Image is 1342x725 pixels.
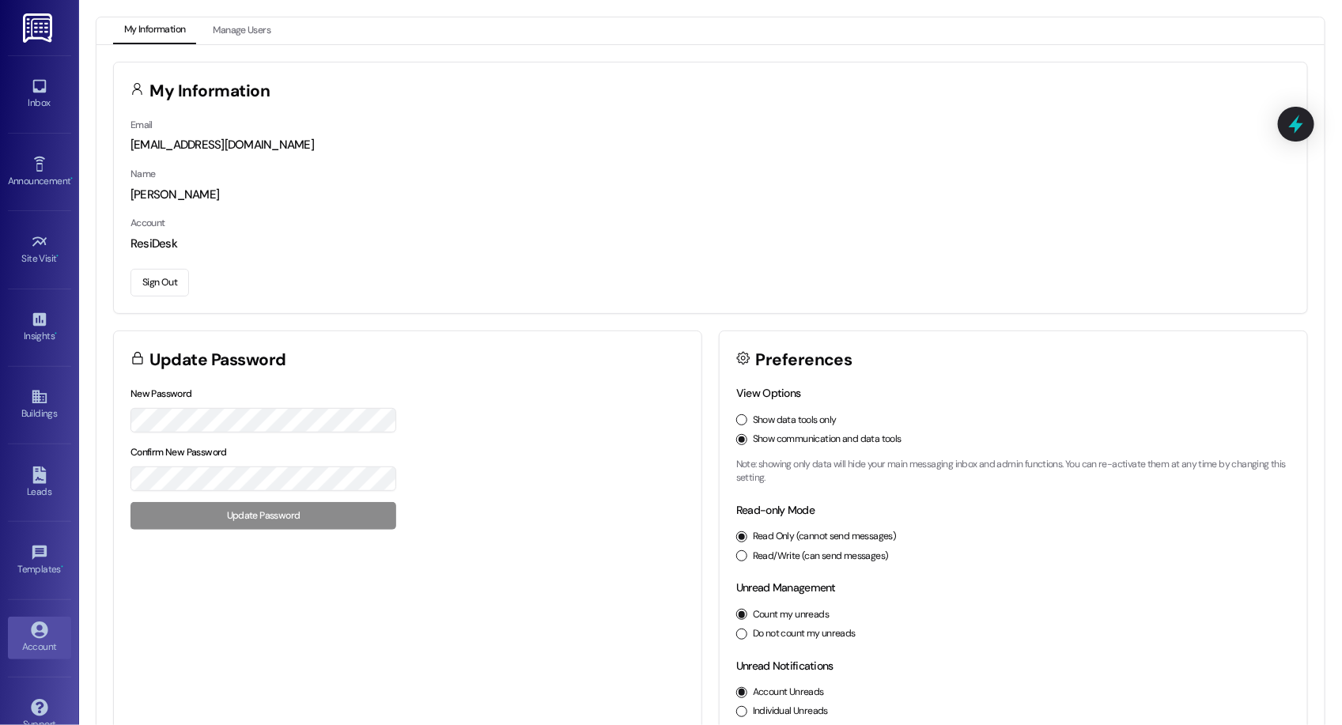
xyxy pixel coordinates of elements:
[753,413,837,428] label: Show data tools only
[130,137,1291,153] div: [EMAIL_ADDRESS][DOMAIN_NAME]
[756,352,852,368] h3: Preferences
[57,251,59,262] span: •
[8,383,71,426] a: Buildings
[202,17,282,44] button: Manage Users
[736,580,836,595] label: Unread Management
[61,561,63,572] span: •
[23,13,55,43] img: ResiDesk Logo
[150,83,270,100] h3: My Information
[753,627,856,641] label: Do not count my unreads
[70,173,73,184] span: •
[753,608,829,622] label: Count my unreads
[150,352,286,368] h3: Update Password
[753,685,824,700] label: Account Unreads
[8,73,71,115] a: Inbox
[753,432,902,447] label: Show communication and data tools
[130,187,1291,203] div: [PERSON_NAME]
[130,446,227,459] label: Confirm New Password
[130,119,153,131] label: Email
[130,387,192,400] label: New Password
[736,458,1291,485] p: Note: showing only data will hide your main messaging inbox and admin functions. You can re-activ...
[8,228,71,271] a: Site Visit •
[130,236,1291,252] div: ResiDesk
[8,306,71,349] a: Insights •
[130,269,189,296] button: Sign Out
[130,168,156,180] label: Name
[736,659,834,673] label: Unread Notifications
[736,386,801,400] label: View Options
[8,617,71,659] a: Account
[113,17,196,44] button: My Information
[753,549,889,564] label: Read/Write (can send messages)
[130,217,165,229] label: Account
[753,704,828,719] label: Individual Unreads
[8,462,71,504] a: Leads
[753,530,896,544] label: Read Only (cannot send messages)
[55,328,57,339] span: •
[8,539,71,582] a: Templates •
[736,503,815,517] label: Read-only Mode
